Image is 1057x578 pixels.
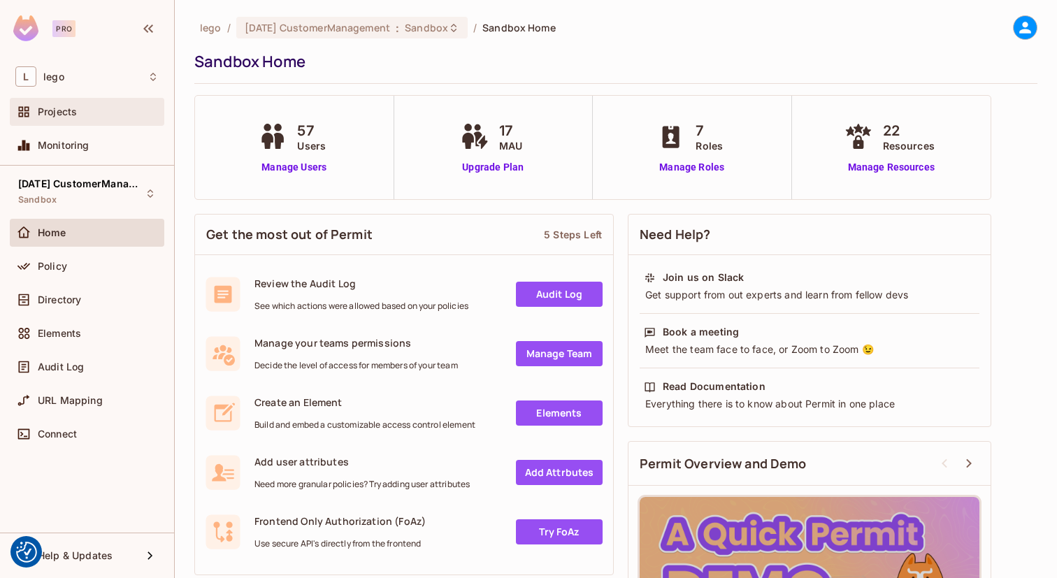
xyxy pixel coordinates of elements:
[640,226,711,243] span: Need Help?
[297,120,326,141] span: 57
[18,194,57,205] span: Sandbox
[194,51,1030,72] div: Sandbox Home
[200,21,222,34] span: the active workspace
[16,542,37,563] img: Revisit consent button
[663,325,739,339] div: Book a meeting
[644,397,975,411] div: Everything there is to know about Permit in one place
[38,395,103,406] span: URL Mapping
[245,21,390,34] span: [DATE] CustomerManagement
[696,120,723,141] span: 7
[13,15,38,41] img: SReyMgAAAABJRU5ErkJggg==
[640,455,807,472] span: Permit Overview and Demo
[499,138,522,153] span: MAU
[663,270,744,284] div: Join us on Slack
[654,160,730,175] a: Manage Roles
[405,21,448,34] span: Sandbox
[38,106,77,117] span: Projects
[43,71,64,82] span: Workspace: lego
[254,479,470,490] span: Need more granular policies? Try adding user attributes
[644,288,975,302] div: Get support from out experts and learn from fellow devs
[38,294,81,305] span: Directory
[254,360,458,371] span: Decide the level of access for members of your team
[255,160,333,175] a: Manage Users
[499,120,522,141] span: 17
[457,160,529,175] a: Upgrade Plan
[227,21,231,34] li: /
[18,178,144,189] span: [DATE] CustomerManagement
[38,428,77,440] span: Connect
[516,400,603,426] a: Elements
[841,160,942,175] a: Manage Resources
[883,120,935,141] span: 22
[254,455,470,468] span: Add user attributes
[254,538,426,549] span: Use secure API's directly from the frontend
[473,21,477,34] li: /
[38,261,67,272] span: Policy
[482,21,556,34] span: Sandbox Home
[254,301,468,312] span: See which actions were allowed based on your policies
[644,342,975,356] div: Meet the team face to face, or Zoom to Zoom 😉
[254,277,468,290] span: Review the Audit Log
[663,380,765,393] div: Read Documentation
[38,140,89,151] span: Monitoring
[516,519,603,544] a: Try FoAz
[38,550,113,561] span: Help & Updates
[395,22,400,34] span: :
[38,361,84,373] span: Audit Log
[254,336,458,349] span: Manage your teams permissions
[254,396,475,409] span: Create an Element
[206,226,373,243] span: Get the most out of Permit
[883,138,935,153] span: Resources
[297,138,326,153] span: Users
[254,419,475,431] span: Build and embed a customizable access control element
[696,138,723,153] span: Roles
[15,66,36,87] span: L
[52,20,75,37] div: Pro
[38,227,66,238] span: Home
[516,460,603,485] a: Add Attrbutes
[516,341,603,366] a: Manage Team
[254,514,426,528] span: Frontend Only Authorization (FoAz)
[16,542,37,563] button: Consent Preferences
[516,282,603,307] a: Audit Log
[544,228,602,241] div: 5 Steps Left
[38,328,81,339] span: Elements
